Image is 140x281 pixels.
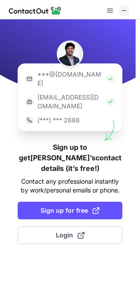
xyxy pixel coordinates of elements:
[57,41,83,67] img: Uday Bukke
[56,231,85,240] span: Login
[25,116,34,125] img: https://contactout.com/extension/app/static/media/login-phone-icon.bacfcb865e29de816d437549d7f4cb...
[25,74,34,83] img: https://contactout.com/extension/app/static/media/login-email-icon.f64bce713bb5cd1896fef81aa7b14a...
[106,74,115,83] img: Check Icon
[37,93,103,111] p: [EMAIL_ADDRESS][DOMAIN_NAME]
[37,70,103,88] p: ***@[DOMAIN_NAME]
[18,226,122,244] button: Login
[18,177,122,195] p: Contact any professional instantly by work/personal emails or phone.
[25,97,34,106] img: https://contactout.com/extension/app/static/media/login-work-icon.638a5007170bc45168077fde17b29a1...
[18,142,122,174] h1: Sign up to get [PERSON_NAME]’s contact details (it’s free!)
[18,202,122,219] button: Sign up for free
[9,5,62,16] img: ContactOut v5.3.10
[106,97,115,106] img: Check Icon
[41,206,99,215] span: Sign up for free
